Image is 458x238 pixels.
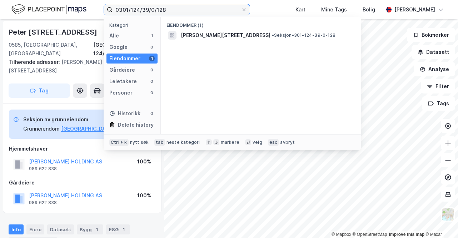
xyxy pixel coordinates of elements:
div: 0 [149,79,155,84]
div: 1 [120,226,127,233]
button: Datasett [412,45,455,59]
a: Mapbox [332,232,351,237]
span: Tilhørende adresser: [9,59,61,65]
div: Mine Tags [321,5,347,14]
div: 989 622 838 [29,200,57,206]
a: OpenStreetMap [353,232,387,237]
div: Kart [295,5,305,14]
div: Ctrl + k [109,139,129,146]
div: Info [9,224,24,234]
div: [PERSON_NAME][STREET_ADDRESS] [9,58,150,75]
div: avbryt [280,140,295,145]
div: ESG [106,224,130,234]
div: 0 [149,111,155,116]
input: Søk på adresse, matrikkel, gårdeiere, leietakere eller personer [113,4,241,15]
div: Eiere [26,224,44,234]
div: 100% [137,157,151,166]
div: Peter [STREET_ADDRESS] [9,26,99,38]
div: markere [221,140,239,145]
div: 1 [149,56,155,61]
div: 0585, [GEOGRAPHIC_DATA], [GEOGRAPHIC_DATA] [9,41,93,58]
div: Datasett [47,224,74,234]
div: Seksjon av grunneiendom [23,115,135,124]
div: [PERSON_NAME] [394,5,435,14]
div: Hjemmelshaver [9,145,155,153]
div: Historikk [109,109,140,118]
div: esc [268,139,279,146]
div: Google [109,43,128,51]
div: Bygg [77,224,103,234]
button: Tag [9,83,70,98]
div: Kontrollprogram for chat [422,204,458,238]
span: Seksjon • 301-124-39-0-128 [272,32,335,38]
div: Bolig [363,5,375,14]
div: Eiendommer [109,54,140,63]
button: Filter [421,79,455,93]
button: Bokmerker [407,28,455,42]
button: [GEOGRAPHIC_DATA], 124/39 [61,125,135,133]
span: [PERSON_NAME][STREET_ADDRESS] [181,31,270,40]
div: 100% [137,191,151,200]
div: Gårdeiere [109,66,135,74]
div: Kategori [109,22,158,28]
div: 0 [149,67,155,73]
div: 0 [149,44,155,50]
div: Alle [109,31,119,40]
div: nytt søk [130,140,149,145]
div: Grunneiendom [23,125,60,133]
div: 1 [93,226,100,233]
button: Tags [422,96,455,111]
div: Eiendommer (1) [161,17,361,30]
div: velg [253,140,262,145]
div: Gårdeiere [9,178,155,187]
div: 1 [149,33,155,39]
button: Analyse [414,62,455,76]
span: • [272,32,274,38]
div: Personer [109,88,133,97]
div: 0 [149,90,155,96]
img: logo.f888ab2527a4732fd821a326f86c7f29.svg [11,3,86,16]
div: neste kategori [166,140,200,145]
a: Improve this map [389,232,424,237]
div: tab [154,139,165,146]
div: 989 622 838 [29,166,57,172]
iframe: Chat Widget [422,204,458,238]
div: Leietakere [109,77,137,86]
div: Delete history [118,121,154,129]
div: [GEOGRAPHIC_DATA], 124/39/0/128 [93,41,156,58]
